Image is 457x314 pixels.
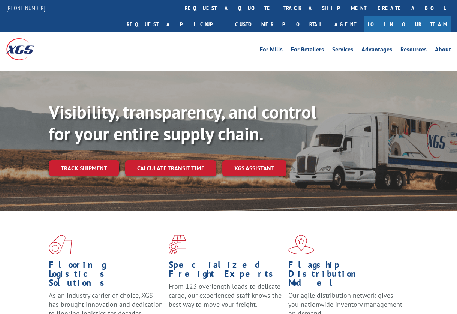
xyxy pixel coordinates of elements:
[169,235,186,254] img: xgs-icon-focused-on-flooring-red
[229,16,327,32] a: Customer Portal
[288,260,403,291] h1: Flagship Distribution Model
[121,16,229,32] a: Request a pickup
[49,160,119,176] a: Track shipment
[125,160,216,176] a: Calculate transit time
[288,235,314,254] img: xgs-icon-flagship-distribution-model-red
[260,47,283,55] a: For Mills
[327,16,364,32] a: Agent
[361,47,392,55] a: Advantages
[332,47,353,55] a: Services
[169,260,283,282] h1: Specialized Freight Experts
[49,235,72,254] img: xgs-icon-total-supply-chain-intelligence-red
[364,16,451,32] a: Join Our Team
[49,260,163,291] h1: Flooring Logistics Solutions
[400,47,427,55] a: Resources
[6,4,45,12] a: [PHONE_NUMBER]
[435,47,451,55] a: About
[49,100,316,145] b: Visibility, transparency, and control for your entire supply chain.
[291,47,324,55] a: For Retailers
[222,160,286,176] a: XGS ASSISTANT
